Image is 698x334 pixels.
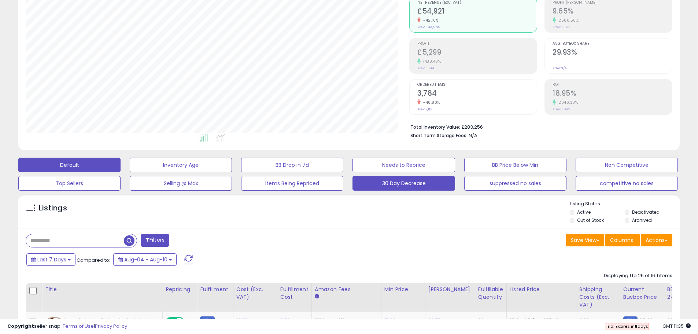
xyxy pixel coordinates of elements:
span: Profit [PERSON_NAME] [553,1,672,5]
h2: 18.95% [553,89,672,99]
b: Short Term Storage Fees: [410,132,468,139]
button: Inventory Age [130,158,232,172]
button: Top Sellers [18,176,121,191]
button: BB Drop in 7d [241,158,343,172]
b: Total Inventory Value: [410,124,460,130]
span: ROI [553,83,672,87]
h2: £5,299 [417,48,537,58]
small: Prev: 0.69% [553,107,570,111]
div: Fulfillment Cost [280,286,309,301]
small: Prev: £94,959 [417,25,440,29]
label: Out of Stock [577,217,604,223]
button: Needs to Reprice [352,158,455,172]
div: Current Buybox Price [623,286,661,301]
li: £283,256 [410,122,667,131]
button: 30 Day Decrease [352,176,455,191]
a: Terms of Use [63,323,94,330]
button: Columns [605,234,640,246]
button: Selling @ Max [130,176,232,191]
div: Fulfillment [200,286,230,293]
div: seller snap | | [7,323,127,330]
h2: 3,784 [417,89,537,99]
a: Privacy Policy [95,323,127,330]
small: -42.16% [421,18,439,23]
button: Last 7 Days [26,253,75,266]
div: Shipping Costs (Exc. VAT) [579,286,617,309]
p: Listing States: [570,201,680,208]
div: [PERSON_NAME] [428,286,472,293]
small: Prev: N/A [553,66,567,70]
strong: Copyright [7,323,34,330]
span: N/A [469,132,477,139]
label: Deactivated [632,209,660,215]
button: Items Being Repriced [241,176,343,191]
span: Compared to: [77,257,110,264]
span: Columns [610,236,633,244]
small: Amazon Fees. [315,293,319,300]
span: Aug-04 - Aug-10 [124,256,167,263]
label: Archived [632,217,652,223]
span: Net Revenue (Exc. VAT) [417,1,537,5]
div: Amazon Fees [315,286,378,293]
div: Listed Price [510,286,573,293]
h2: 9.65% [553,7,672,17]
small: -46.80% [421,100,440,105]
small: 1438.40% [421,59,441,64]
small: Prev: £344 [417,66,434,70]
h5: Listings [39,203,67,213]
button: BB Price Below Min [464,158,566,172]
span: Avg. Buybox Share [553,42,672,46]
span: Last 7 Days [37,256,66,263]
button: Save View [566,234,604,246]
span: Ordered Items [417,83,537,87]
div: Repricing [166,286,194,293]
button: Default [18,158,121,172]
div: Displaying 1 to 25 of 1611 items [604,272,672,279]
label: Active [577,209,591,215]
div: BB Share 24h. [667,286,694,301]
small: 2580.56% [556,18,579,23]
span: Trial Expires in days [606,323,648,329]
button: suppressed no sales [464,176,566,191]
div: Min Price [384,286,422,293]
div: Title [45,286,159,293]
span: 2025-08-18 11:35 GMT [662,323,691,330]
div: Cost (Exc. VAT) [236,286,274,301]
button: Aug-04 - Aug-10 [113,253,177,266]
small: Prev: 0.36% [553,25,570,29]
button: Filters [141,234,169,247]
button: Actions [641,234,672,246]
b: 8 [635,323,638,329]
button: Non Competitive [576,158,678,172]
h2: 29.93% [553,48,672,58]
h2: £54,921 [417,7,537,17]
div: Fulfillable Quantity [478,286,503,301]
span: Profit [417,42,537,46]
small: Prev: 7,113 [417,107,432,111]
button: competitive no sales [576,176,678,191]
small: 2646.38% [556,100,578,105]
